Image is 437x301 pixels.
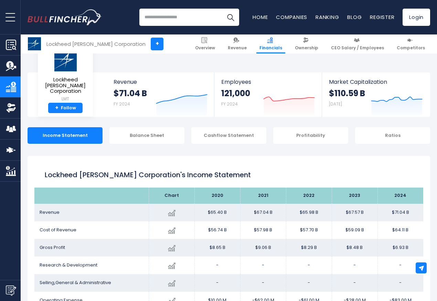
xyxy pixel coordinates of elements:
small: FY 2024 [221,101,238,107]
th: 2020 [194,188,240,204]
a: Revenue [225,34,250,53]
td: $67.57 B [332,204,377,221]
span: Revenue [40,209,60,215]
a: Home [253,13,268,21]
td: $8.48 B [332,239,377,257]
td: - [194,257,240,274]
a: Register [370,13,394,21]
small: FY 2024 [114,101,130,107]
td: - [377,257,423,274]
a: Competitors [394,34,428,53]
a: Go to homepage [28,9,102,25]
strong: $110.59 B [329,88,365,99]
td: $59.09 B [332,221,377,239]
th: Chart [149,188,194,204]
div: Income Statement [28,127,103,144]
a: Login [403,9,430,26]
a: Revenue $71.04 B FY 2024 [107,72,214,117]
a: CEO Salary / Employees [328,34,387,53]
span: Ownership [295,45,318,51]
td: - [332,257,377,274]
span: Revenue [114,79,207,85]
span: Financials [259,45,282,51]
a: Financials [256,34,285,53]
td: - [377,274,423,292]
td: $9.06 B [240,239,286,257]
td: - [194,274,240,292]
th: 2024 [377,188,423,204]
a: Employees 121,000 FY 2024 [214,72,321,117]
td: - [286,274,332,292]
td: $6.93 B [377,239,423,257]
td: $57.98 B [240,221,286,239]
small: LMT [43,96,87,102]
button: Search [222,9,239,26]
th: 2022 [286,188,332,204]
span: Market Capitalization [329,79,423,85]
div: Profitability [273,127,348,144]
img: LMT logo [28,37,41,50]
a: Ownership [292,34,321,53]
td: - [286,257,332,274]
td: $67.04 B [240,204,286,221]
strong: 121,000 [221,88,250,99]
td: $65.98 B [286,204,332,221]
span: Revenue [228,45,247,51]
td: $57.70 B [286,221,332,239]
img: Bullfincher logo [28,9,102,25]
a: Lockheed [PERSON_NAME] Corporation LMT [43,48,88,103]
strong: + [55,105,58,111]
div: Lockheed [PERSON_NAME] Corporation [46,40,146,48]
a: Ranking [316,13,339,21]
h1: Lockheed [PERSON_NAME] Corporation's Income Statement [45,170,413,180]
td: $56.74 B [194,221,240,239]
small: [DATE] [329,101,342,107]
span: Selling,General & Administrative [40,279,111,286]
span: Research & Development [40,262,97,268]
td: - [240,257,286,274]
span: Competitors [397,45,425,51]
div: Balance Sheet [109,127,184,144]
td: - [332,274,377,292]
th: 2021 [240,188,286,204]
th: 2023 [332,188,377,204]
img: LMT logo [53,49,77,72]
td: $64.11 B [377,221,423,239]
td: $8.65 B [194,239,240,257]
img: Ownership [6,103,16,113]
div: Ratios [355,127,430,144]
td: - [240,274,286,292]
span: Cost of Revenue [40,227,76,233]
a: Blog [347,13,362,21]
a: Overview [192,34,218,53]
span: Overview [195,45,215,51]
div: Cashflow Statement [191,127,266,144]
td: $8.29 B [286,239,332,257]
span: Lockheed [PERSON_NAME] Corporation [43,77,87,94]
td: $65.40 B [194,204,240,221]
strong: $71.04 B [114,88,147,99]
a: Market Capitalization $110.59 B [DATE] [322,72,429,117]
span: Employees [221,79,315,85]
a: +Follow [48,103,83,113]
a: + [151,38,163,50]
span: CEO Salary / Employees [331,45,384,51]
a: Companies [276,13,307,21]
td: $71.04 B [377,204,423,221]
span: Gross Profit [40,244,65,251]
